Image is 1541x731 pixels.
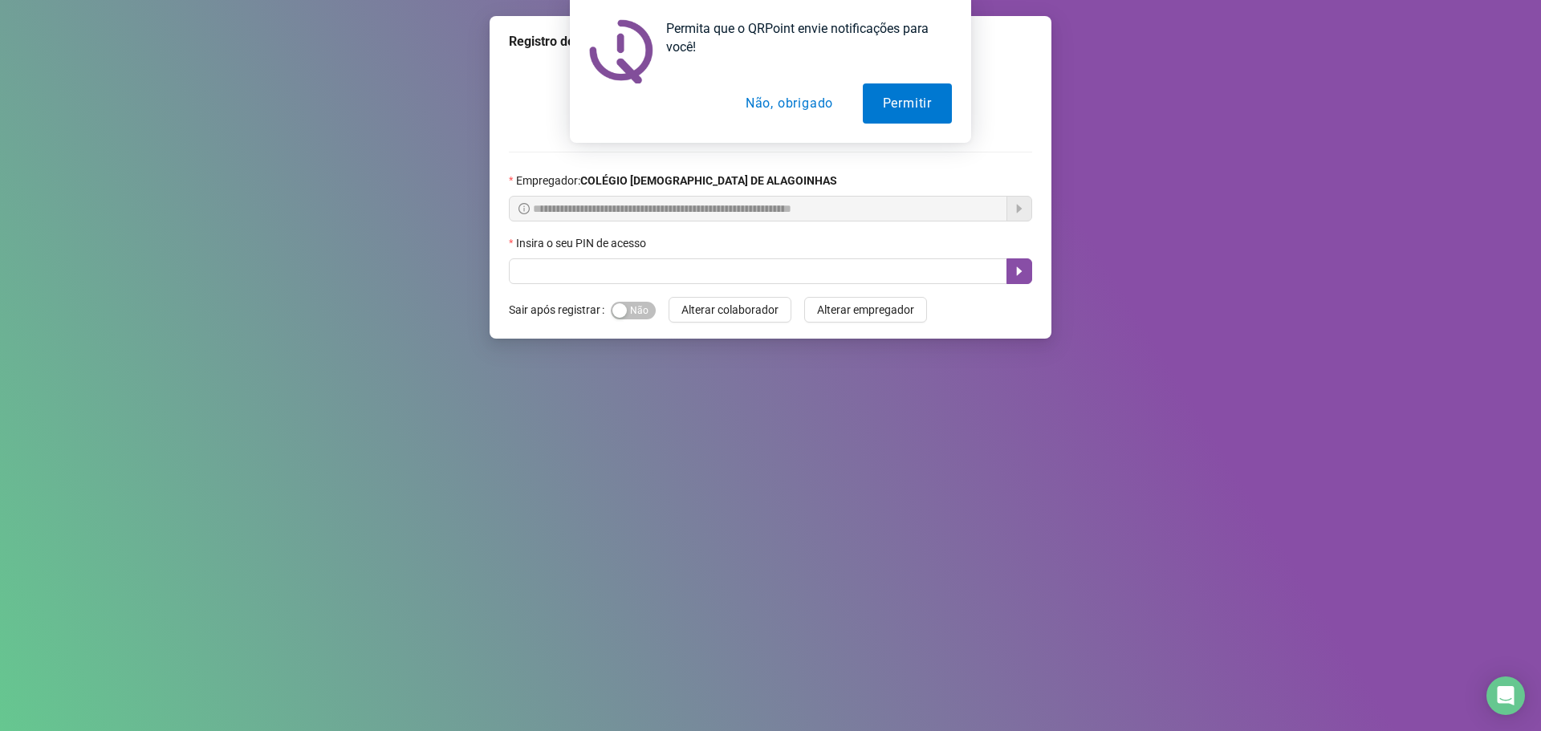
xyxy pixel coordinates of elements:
span: info-circle [518,203,530,214]
button: Alterar empregador [804,297,927,323]
label: Insira o seu PIN de acesso [509,234,657,252]
div: Open Intercom Messenger [1486,676,1525,715]
button: Não, obrigado [726,83,853,124]
span: Alterar colaborador [681,301,779,319]
button: Permitir [863,83,952,124]
label: Sair após registrar [509,297,611,323]
span: caret-right [1013,265,1026,278]
strong: COLÉGIO [DEMOGRAPHIC_DATA] DE ALAGOINHAS [580,174,837,187]
span: Empregador : [516,172,837,189]
button: Alterar colaborador [669,297,791,323]
span: Alterar empregador [817,301,914,319]
div: Permita que o QRPoint envie notificações para você! [653,19,952,56]
img: notification icon [589,19,653,83]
